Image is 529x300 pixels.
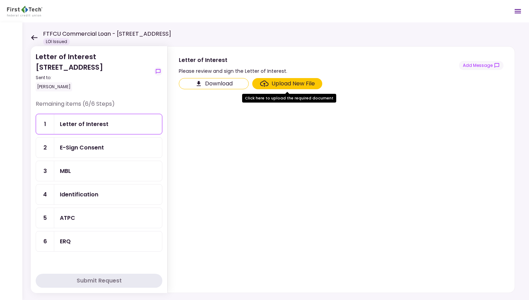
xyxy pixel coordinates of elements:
[7,6,42,16] img: Partner icon
[60,237,71,246] div: ERQ
[36,231,54,251] div: 6
[179,78,249,89] button: Click here to download the document
[60,167,71,175] div: MBL
[36,138,54,158] div: 2
[271,79,315,88] div: Upload New File
[36,137,162,158] a: 2E-Sign Consent
[179,67,287,75] div: Please review and sign the Letter of Interest.
[43,30,171,38] h1: FTFCU Commercial Loan - [STREET_ADDRESS]
[154,67,162,76] button: show-messages
[36,82,72,91] div: [PERSON_NAME]
[60,143,104,152] div: E-Sign Consent
[36,100,162,114] div: Remaining items (6/6 Steps)
[36,51,151,91] div: Letter of Interest [STREET_ADDRESS]
[167,46,515,293] div: Letter of InterestPlease review and sign the Letter of Interest.show-messagesClick here to downlo...
[36,114,54,134] div: 1
[43,38,70,45] div: LOI Issued
[509,3,526,20] button: Open menu
[36,75,151,81] div: Sent to:
[60,120,108,128] div: Letter of Interest
[60,214,75,222] div: ATPC
[36,184,162,205] a: 4Identification
[36,231,162,252] a: 6ERQ
[36,274,162,288] button: Submit Request
[179,56,287,64] div: Letter of Interest
[36,184,54,204] div: 4
[77,277,122,285] div: Submit Request
[36,114,162,134] a: 1Letter of Interest
[36,161,162,181] a: 3MBL
[36,208,162,228] a: 5ATPC
[60,190,98,199] div: Identification
[459,61,503,70] button: show-messages
[242,94,336,103] div: Click here to upload the required document
[252,78,322,89] span: Click here to upload the required document
[36,208,54,228] div: 5
[36,161,54,181] div: 3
